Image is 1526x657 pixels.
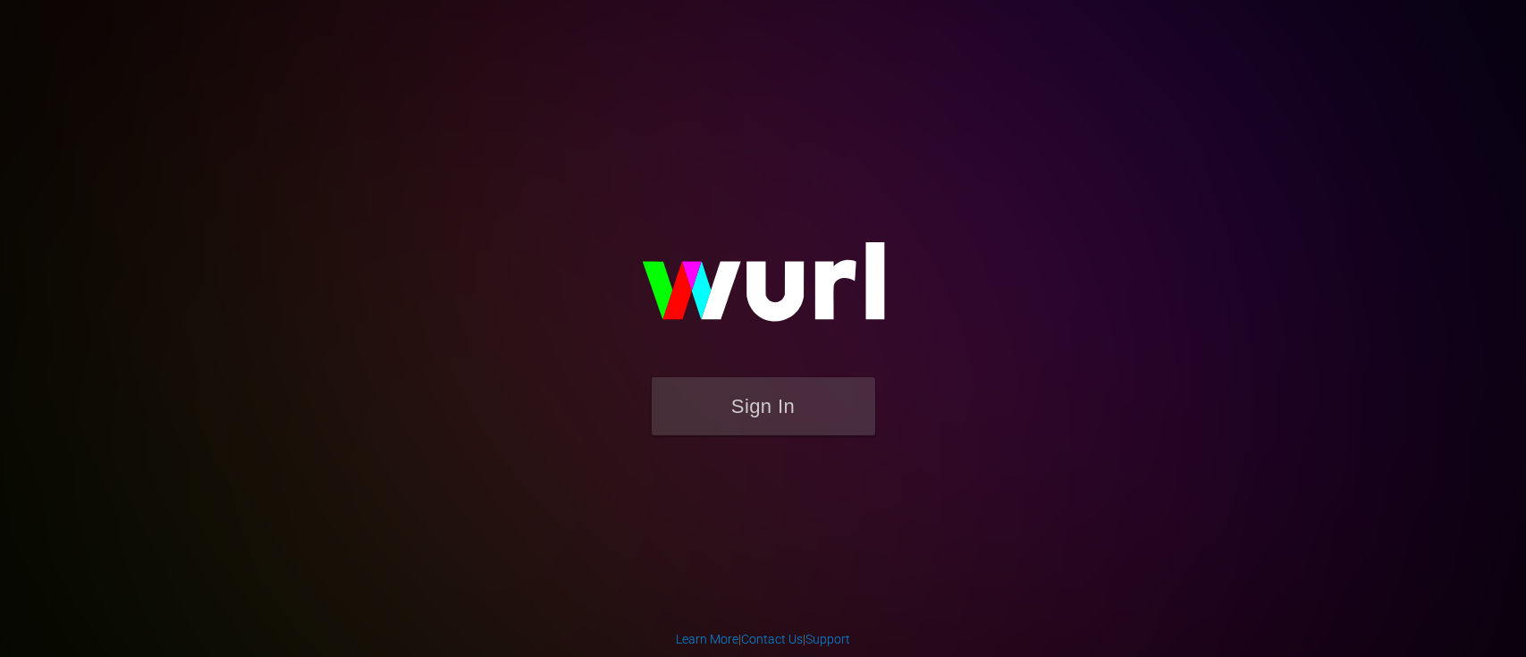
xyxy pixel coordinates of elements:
a: Support [805,632,850,646]
a: Contact Us [741,632,803,646]
a: Learn More [676,632,738,646]
div: | | [676,630,850,648]
button: Sign In [652,377,875,435]
img: wurl-logo-on-black-223613ac3d8ba8fe6dc639794a292ebdb59501304c7dfd60c99c58986ef67473.svg [585,204,942,377]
